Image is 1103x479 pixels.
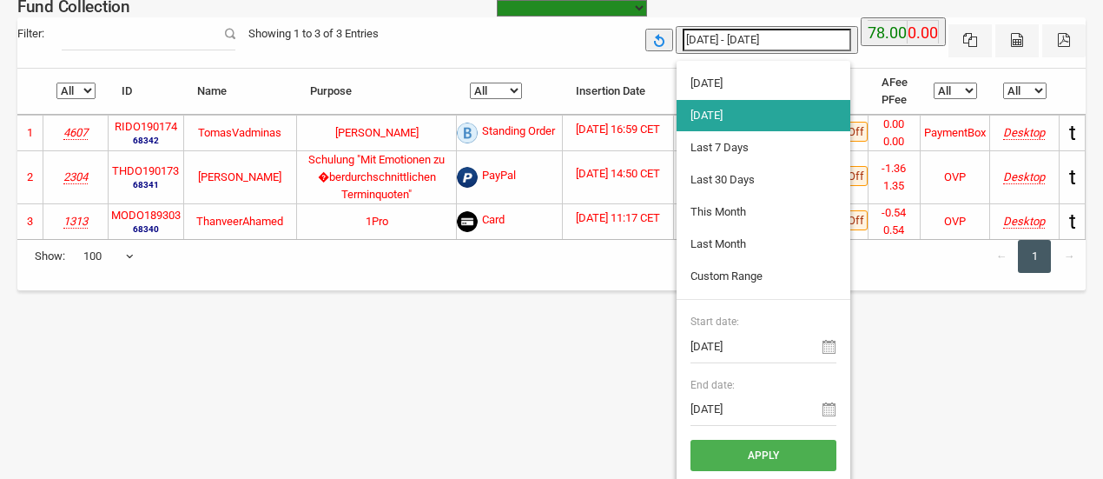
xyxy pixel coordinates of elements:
[677,100,850,131] li: [DATE]
[1069,210,1076,234] span: t
[115,134,177,147] small: 68342
[184,69,297,115] th: Name
[869,133,920,150] li: 0.00
[576,210,660,227] label: [DATE] 11:17 CET
[882,74,908,91] li: AFee
[17,115,43,150] td: 1
[1042,24,1086,57] button: Pdf
[297,203,457,239] td: 1Pro
[297,115,457,150] td: [PERSON_NAME]
[1003,215,1045,228] i: Mozilla/5.0 (Windows NT 10.0; Win64; x64) AppleWebKit/537.36 (KHTML, like Gecko) Chrome/141.0.0.0...
[1053,240,1086,273] a: →
[83,248,134,265] span: 100
[690,440,836,471] button: Apply
[63,126,88,139] i: Riknetus
[111,207,181,224] label: MODO189303
[869,177,920,195] li: 1.35
[109,69,184,115] th: ID
[677,164,850,196] li: Last 30 Days
[869,160,920,177] li: -1.36
[869,204,920,222] li: -0.54
[944,213,966,230] div: OVP
[677,132,850,163] li: Last 7 Days
[482,167,516,188] span: PayPal
[62,17,235,50] input: Filter:
[115,118,177,136] label: RIDO190174
[17,203,43,239] td: 3
[677,68,850,99] li: [DATE]
[111,223,181,236] small: 68340
[948,24,992,57] button: Excel
[690,314,836,329] span: Start date:
[112,163,179,180] label: THDO190173
[1003,170,1045,183] i: Mozilla/5.0 (Windows NT 10.0; Win64; x64) AppleWebKit/537.36 (KHTML, like Gecko) Chrome/141.0.0.0...
[861,17,946,46] button: 78.000.00
[184,115,297,150] td: TomasVadminas
[297,150,457,203] td: Schulung "Mit Emotionen zu �berdurchschnittlichen Terminquoten"
[1018,240,1051,273] a: 1
[882,91,908,109] li: PFee
[869,116,920,133] li: 0.00
[1069,165,1076,190] span: t
[35,248,65,265] span: Show:
[482,211,505,232] span: Card
[184,150,297,203] td: [PERSON_NAME]
[868,21,907,45] label: 78.00
[297,69,457,115] th: Purpose
[1069,121,1076,145] span: t
[944,169,966,186] div: OVP
[17,150,43,203] td: 2
[985,240,1018,273] a: ←
[869,222,920,239] li: 0.54
[677,196,850,228] li: This Month
[677,261,850,292] li: Custom Range
[83,240,135,273] span: 100
[482,123,555,143] span: Standing Order
[576,165,660,183] label: [DATE] 14:50 CET
[112,178,179,191] small: 68341
[690,377,836,393] span: End date:
[563,69,674,115] th: Insertion Date
[184,203,297,239] td: ThanveerAhamed
[235,17,392,50] div: Showing 1 to 3 of 3 Entries
[63,215,88,228] i: Skillshare
[677,229,850,260] li: Last Month
[924,124,986,142] div: PaymentBox
[908,21,938,45] label: 0.00
[576,121,660,138] label: [DATE] 16:59 CET
[995,24,1039,57] button: CSV
[63,170,88,183] i: 3promedia LLC | Thomas Nocker
[1003,126,1045,139] i: Mozilla/5.0 (Windows NT 10.0; Win64; x64) AppleWebKit/537.36 (KHTML, like Gecko) Chrome/141.0.0.0...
